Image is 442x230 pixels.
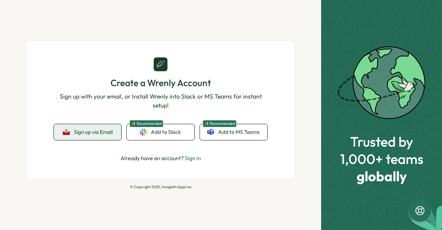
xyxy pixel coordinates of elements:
a: ✨ RecommendedAdd to MS Teams [200,124,267,140]
a: Sign in [185,155,201,162]
span: ✨ Recommended [203,120,237,127]
h1: Create a Wrenly Account [54,77,267,89]
span: ✨ Recommended [129,120,163,127]
button: Sign up via Email [54,124,121,140]
span: Add to MS Teams [218,128,260,136]
span: 1,000+ teams [340,151,423,166]
span: Sign up via Email [74,129,113,135]
a: ✨ RecommendedAdd to Slack [127,124,194,140]
p: Already have an account? [121,154,201,163]
span: Add to Slack [151,128,181,136]
p: © Copyright 2025, Incognito Apps Inc [26,185,295,189]
span: globally [340,168,423,184]
p: Sign up with your email, or Install Wrenly into Slack or MS Teams for instant setup! [54,92,267,110]
span: Trusted by [340,134,423,149]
